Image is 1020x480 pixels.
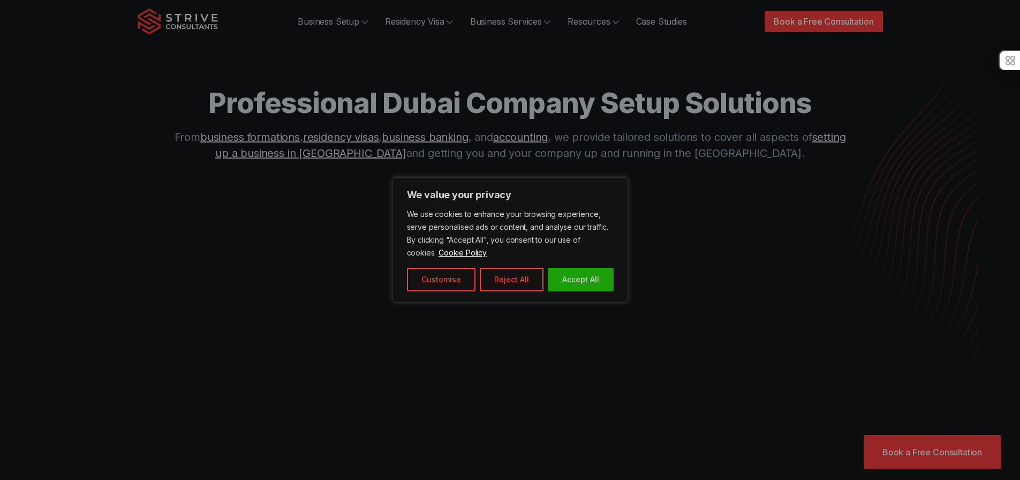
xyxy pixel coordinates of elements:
div: We value your privacy [392,177,628,303]
button: Accept All [548,268,614,291]
button: Customise [407,268,475,291]
a: Cookie Policy [438,247,487,258]
p: We value your privacy [407,189,614,201]
button: Reject All [480,268,543,291]
p: We use cookies to enhance your browsing experience, serve personalised ads or content, and analys... [407,208,614,259]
